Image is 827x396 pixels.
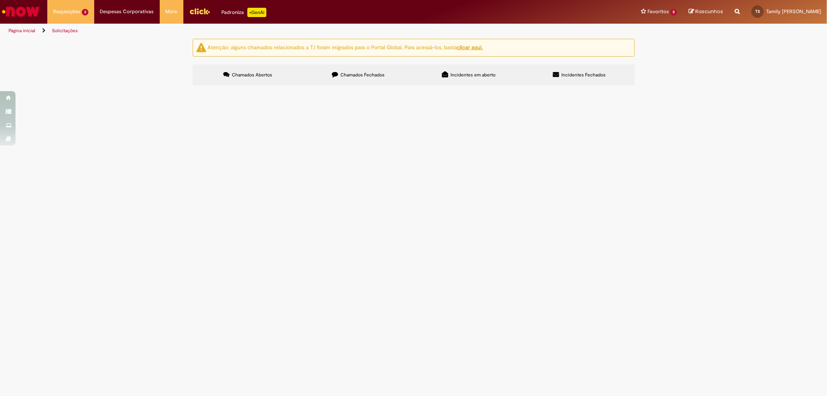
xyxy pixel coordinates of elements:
span: Incidentes em aberto [451,72,496,78]
a: Solicitações [52,28,78,34]
span: Chamados Abertos [232,72,272,78]
div: Padroniza [222,8,266,17]
span: TS [755,9,760,14]
span: Tamily [PERSON_NAME] [766,8,821,15]
span: Rascunhos [695,8,723,15]
img: ServiceNow [1,4,41,19]
p: +GenAi [247,8,266,17]
ng-bind-html: Atenção: alguns chamados relacionados a T.I foram migrados para o Portal Global. Para acessá-los,... [208,44,483,51]
a: Página inicial [9,28,35,34]
span: More [166,8,178,16]
span: Favoritos [647,8,669,16]
a: Rascunhos [689,8,723,16]
ul: Trilhas de página [6,24,546,38]
span: Despesas Corporativas [100,8,154,16]
span: Chamados Fechados [340,72,385,78]
a: clicar aqui. [457,44,483,51]
img: click_logo_yellow_360x200.png [189,5,210,17]
span: Incidentes Fechados [561,72,606,78]
span: 5 [670,9,677,16]
span: Requisições [53,8,80,16]
span: 3 [82,9,88,16]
